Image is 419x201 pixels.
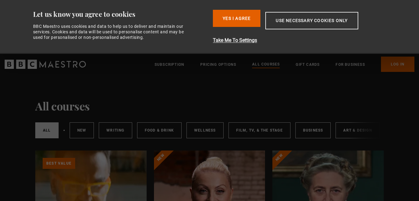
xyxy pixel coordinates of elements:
div: Let us know you agree to cookies [33,10,208,19]
div: BBC Maestro uses cookies and data to help us to deliver and maintain our services. Cookies and da... [33,24,191,40]
a: Art & Design [336,122,379,138]
a: All Courses [252,61,280,68]
a: Business [295,122,331,138]
nav: Primary [155,57,414,72]
button: Yes I Agree [213,10,260,27]
button: Use necessary cookies only [265,12,358,29]
a: Gift Cards [296,61,320,68]
a: Log In [381,57,414,72]
a: Food & Drink [137,122,182,138]
a: For business [336,61,365,68]
a: New [70,122,94,138]
a: All [35,122,59,138]
button: Take Me To Settings [213,37,390,44]
svg: BBC Maestro [5,60,86,69]
a: Wellness [186,122,224,138]
a: Subscription [155,61,184,68]
p: Best value [43,158,75,169]
a: Film, TV, & The Stage [229,122,290,138]
a: Pricing Options [200,61,236,68]
h1: All courses [35,99,90,112]
a: Writing [99,122,132,138]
